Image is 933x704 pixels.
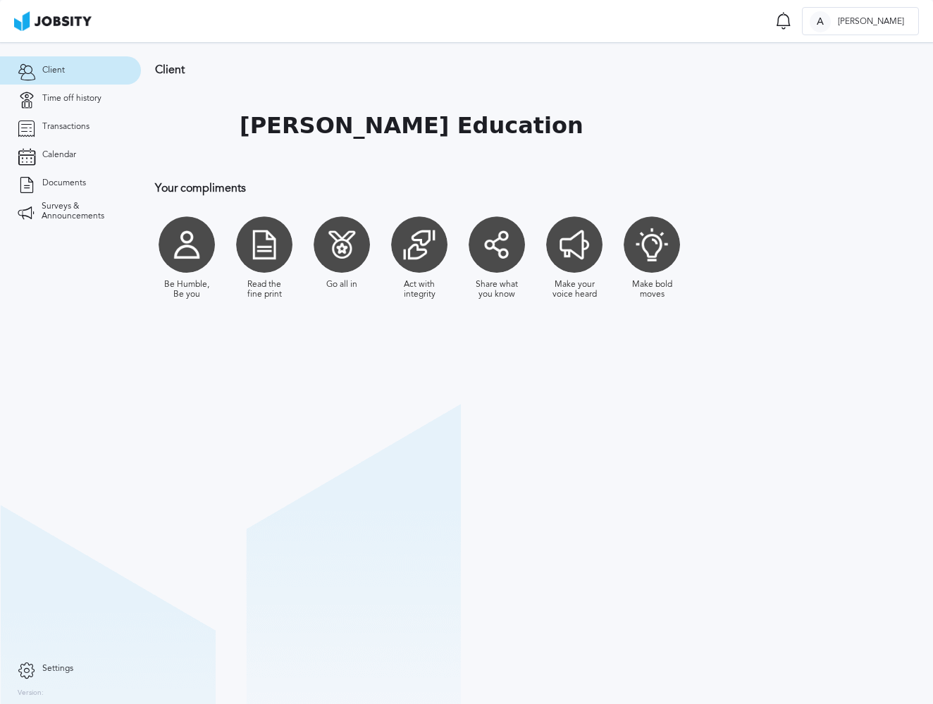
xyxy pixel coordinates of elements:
div: Act with integrity [395,280,444,299]
span: [PERSON_NAME] [831,17,911,27]
h1: [PERSON_NAME] Education [240,113,583,139]
span: Transactions [42,122,89,132]
span: Time off history [42,94,101,104]
div: A [810,11,831,32]
div: Go all in [326,280,357,290]
div: Make your voice heard [550,280,599,299]
span: Documents [42,178,86,188]
div: Make bold moves [627,280,676,299]
div: Read the fine print [240,280,289,299]
label: Version: [18,689,44,698]
div: Share what you know [472,280,521,299]
h3: Client [155,63,919,76]
button: A[PERSON_NAME] [802,7,919,35]
div: Be Humble, Be you [162,280,211,299]
span: Surveys & Announcements [42,202,123,221]
span: Client [42,66,65,75]
span: Calendar [42,150,76,160]
h3: Your compliments [155,182,919,194]
img: ab4bad089aa723f57921c736e9817d99.png [14,11,92,31]
span: Settings [42,664,73,674]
